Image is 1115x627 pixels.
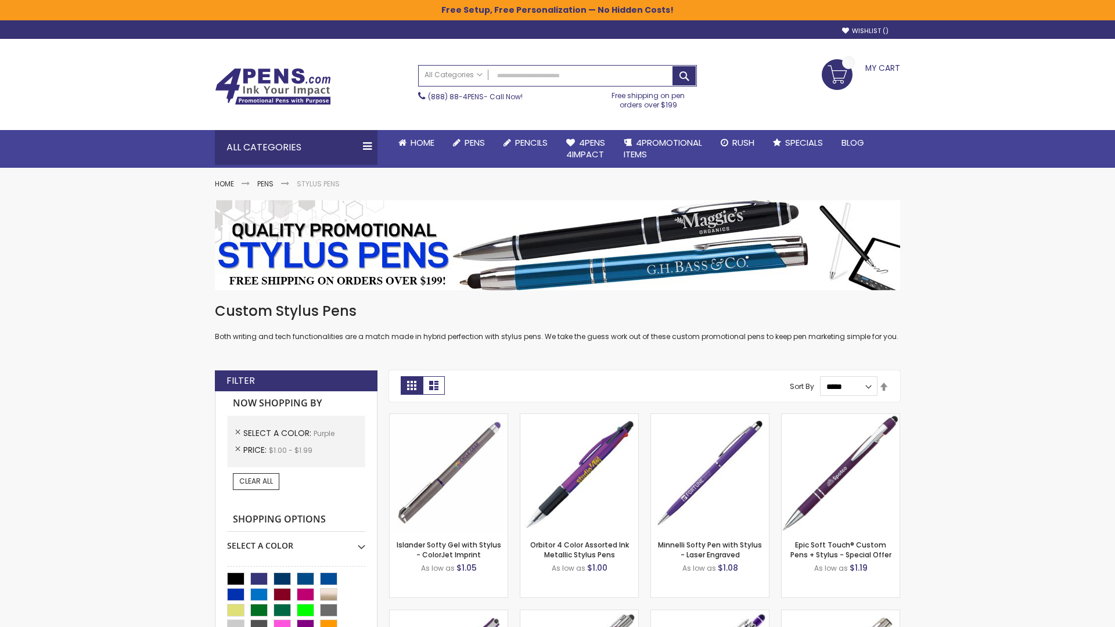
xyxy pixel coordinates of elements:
[227,391,365,416] strong: Now Shopping by
[215,302,900,320] h1: Custom Stylus Pens
[444,130,494,156] a: Pens
[421,563,455,573] span: As low as
[465,136,485,149] span: Pens
[520,413,638,423] a: Orbitor 4 Color Assorted Ink Metallic Stylus Pens-Purple
[425,70,483,80] span: All Categories
[614,130,711,168] a: 4PROMOTIONALITEMS
[520,414,638,532] img: Orbitor 4 Color Assorted Ink Metallic Stylus Pens-Purple
[215,130,377,165] div: All Categories
[269,445,312,455] span: $1.00 - $1.99
[215,302,900,342] div: Both writing and tech functionalities are a match made in hybrid perfection with stylus pens. We ...
[790,540,891,559] a: Epic Soft Touch® Custom Pens + Stylus - Special Offer
[566,136,605,160] span: 4Pens 4impact
[243,444,269,456] span: Price
[557,130,614,168] a: 4Pens4impact
[215,68,331,105] img: 4Pens Custom Pens and Promotional Products
[850,562,868,574] span: $1.19
[600,87,697,110] div: Free shipping on pen orders over $199
[515,136,548,149] span: Pencils
[785,136,823,149] span: Specials
[314,428,334,438] span: Purple
[390,414,508,532] img: Islander Softy Gel with Stylus - ColorJet Imprint-Purple
[243,427,314,439] span: Select A Color
[428,92,523,102] span: - Call Now!
[842,27,889,35] a: Wishlist
[215,179,234,189] a: Home
[711,130,764,156] a: Rush
[226,374,255,387] strong: Filter
[411,136,434,149] span: Home
[624,136,702,160] span: 4PROMOTIONAL ITEMS
[530,540,629,559] a: Orbitor 4 Color Assorted Ink Metallic Stylus Pens
[397,540,501,559] a: Islander Softy Gel with Stylus - ColorJet Imprint
[390,413,508,423] a: Islander Softy Gel with Stylus - ColorJet Imprint-Purple
[401,376,423,395] strong: Grid
[419,66,488,85] a: All Categories
[718,562,738,574] span: $1.08
[297,179,340,189] strong: Stylus Pens
[832,130,873,156] a: Blog
[227,532,365,552] div: Select A Color
[552,563,585,573] span: As low as
[233,473,279,489] a: Clear All
[520,610,638,619] a: Tres-Chic with Stylus Metal Pen - Standard Laser-Purple
[782,414,900,532] img: 4P-MS8B-Purple
[790,381,814,391] label: Sort By
[682,563,716,573] span: As low as
[389,130,444,156] a: Home
[732,136,754,149] span: Rush
[658,540,762,559] a: Minnelli Softy Pen with Stylus - Laser Engraved
[456,562,477,574] span: $1.05
[587,562,607,574] span: $1.00
[651,413,769,423] a: Minnelli Softy Pen with Stylus - Laser Engraved-Purple
[227,507,365,532] strong: Shopping Options
[494,130,557,156] a: Pencils
[841,136,864,149] span: Blog
[257,179,274,189] a: Pens
[764,130,832,156] a: Specials
[390,610,508,619] a: Avendale Velvet Touch Stylus Gel Pen-Purple
[428,92,484,102] a: (888) 88-4PENS
[814,563,848,573] span: As low as
[239,476,273,486] span: Clear All
[782,413,900,423] a: 4P-MS8B-Purple
[651,610,769,619] a: Phoenix Softy with Stylus Pen - Laser-Purple
[651,414,769,532] img: Minnelli Softy Pen with Stylus - Laser Engraved-Purple
[215,200,900,290] img: Stylus Pens
[782,610,900,619] a: Tres-Chic Touch Pen - Standard Laser-Purple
